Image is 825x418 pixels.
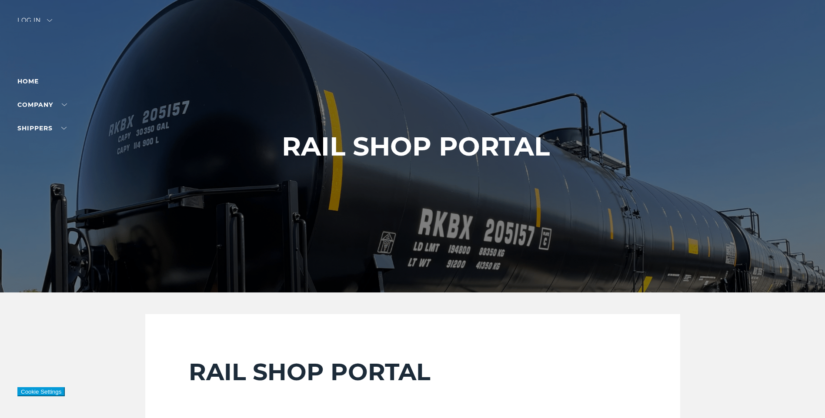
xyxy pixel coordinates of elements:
button: Cookie Settings [17,387,65,396]
a: Home [17,77,39,85]
img: arrow [47,19,52,22]
h1: RAIL SHOP PORTAL [282,132,550,161]
h2: RAIL SHOP PORTAL [189,358,637,386]
a: Company [17,101,67,109]
a: SHIPPERS [17,124,67,132]
img: kbx logo [380,17,445,56]
div: Log in [17,17,52,30]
